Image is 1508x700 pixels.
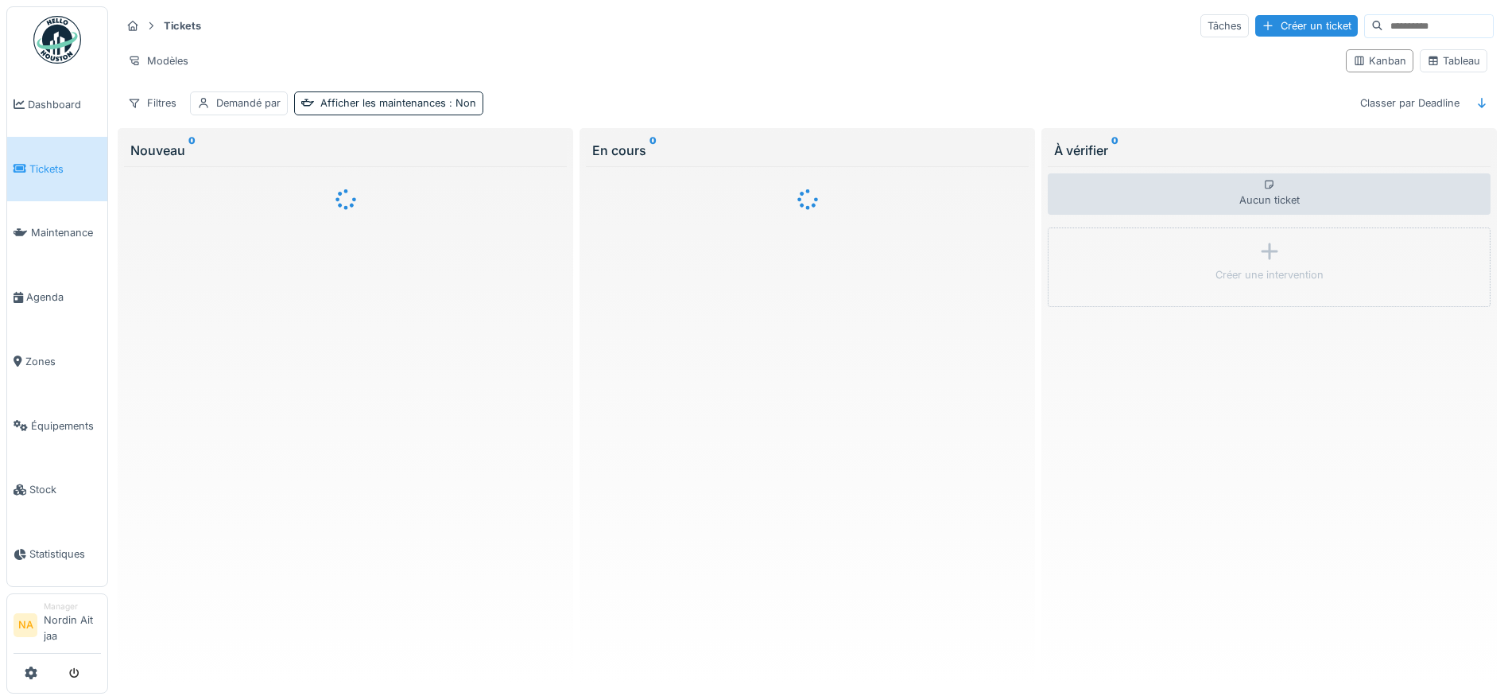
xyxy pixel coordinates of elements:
span: Équipements [31,418,101,434]
a: Zones [7,329,107,394]
sup: 0 [188,141,196,160]
div: En cours [592,141,1022,160]
span: Tickets [29,161,101,177]
li: NA [14,613,37,637]
div: Manager [44,601,101,612]
a: Dashboard [7,72,107,137]
strong: Tickets [157,18,207,33]
span: Zones [25,354,101,369]
div: Nouveau [130,141,560,160]
div: À vérifier [1054,141,1484,160]
img: Badge_color-CXgf-gQk.svg [33,16,81,64]
div: Tableau [1427,53,1480,68]
span: Agenda [26,290,101,305]
div: Demandé par [216,95,281,111]
a: Agenda [7,265,107,329]
div: Afficher les maintenances [320,95,476,111]
span: Statistiques [29,546,101,562]
div: Kanban [1353,53,1406,68]
div: Aucun ticket [1048,173,1491,215]
li: Nordin Ait jaa [44,601,101,650]
div: Filtres [121,91,184,115]
a: Tickets [7,137,107,201]
span: Stock [29,482,101,497]
sup: 0 [649,141,657,160]
a: NA ManagerNordin Ait jaa [14,601,101,654]
a: Statistiques [7,522,107,586]
div: Tâches [1200,14,1249,37]
span: Dashboard [28,97,101,112]
a: Maintenance [7,201,107,266]
a: Équipements [7,394,107,458]
a: Stock [7,458,107,523]
span: : Non [446,97,476,109]
div: Modèles [121,49,196,72]
span: Maintenance [31,225,101,240]
div: Créer une intervention [1215,267,1324,282]
div: Classer par Deadline [1353,91,1467,115]
sup: 0 [1111,141,1118,160]
div: Créer un ticket [1255,15,1358,37]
